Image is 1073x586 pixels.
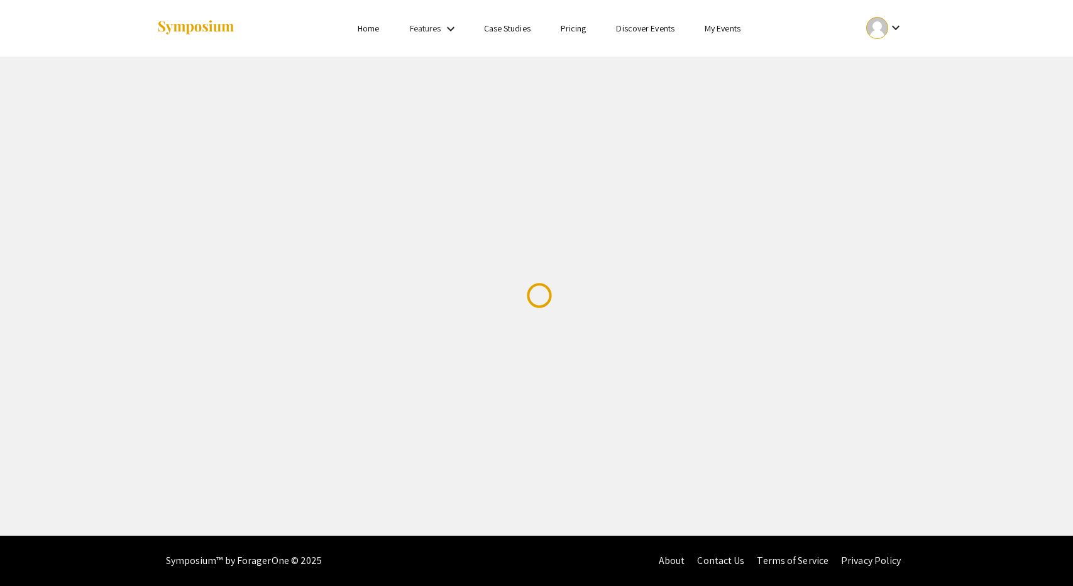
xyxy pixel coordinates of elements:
[561,23,586,34] a: Pricing
[841,554,901,567] a: Privacy Policy
[888,20,903,35] mat-icon: Expand account dropdown
[616,23,674,34] a: Discover Events
[757,554,828,567] a: Terms of Service
[157,19,235,36] img: Symposium by ForagerOne
[443,21,458,36] mat-icon: Expand Features list
[484,23,531,34] a: Case Studies
[358,23,379,34] a: Home
[659,554,685,567] a: About
[697,554,744,567] a: Contact Us
[853,14,916,42] button: Expand account dropdown
[166,536,322,586] div: Symposium™ by ForagerOne © 2025
[410,23,441,34] a: Features
[705,23,740,34] a: My Events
